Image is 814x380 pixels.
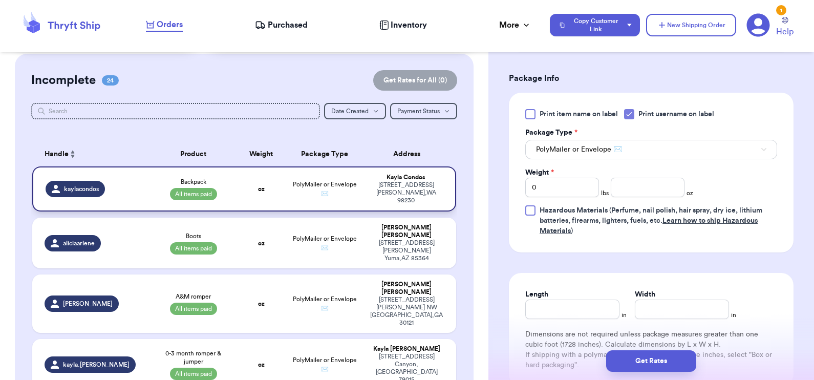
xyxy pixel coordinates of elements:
span: PolyMailer or Envelope ✉️ [293,296,357,311]
h3: Package Info [509,72,794,85]
span: All items paid [170,242,217,255]
strong: oz [258,186,265,192]
div: More [499,19,531,31]
th: Package Type [287,142,363,166]
div: 1 [776,5,786,15]
span: Handle [45,149,69,160]
span: Purchased [268,19,308,31]
span: All items paid [170,188,217,200]
span: PolyMailer or Envelope ✉️ [293,236,357,251]
button: Get Rates [606,350,696,372]
a: Help [776,17,794,38]
span: in [622,311,627,319]
label: Width [635,289,655,300]
span: All items paid [170,303,217,315]
div: [STREET_ADDRESS] [PERSON_NAME] , WA 98230 [369,181,443,204]
input: Search [31,103,320,119]
span: Print username on label [638,109,714,119]
button: Payment Status [390,103,457,119]
button: Date Created [324,103,386,119]
span: [PERSON_NAME] [63,300,113,308]
span: Hazardous Materials [540,207,608,214]
strong: oz [258,301,265,307]
span: kayla.[PERSON_NAME] [63,361,130,369]
button: PolyMailer or Envelope ✉️ [525,140,777,159]
span: aliciaarlene [63,239,95,247]
div: Kayla Condos [369,174,443,181]
span: A&M romper [176,292,211,301]
a: Purchased [255,19,308,31]
div: Dimensions are not required unless package measures greater than one cubic foot (1728 inches). Ca... [525,329,777,370]
span: PolyMailer or Envelope ✉️ [293,357,357,372]
span: 0-3 month romper & jumper [157,349,230,366]
button: Sort ascending [69,148,77,160]
span: oz [687,189,693,197]
div: [STREET_ADDRESS][PERSON_NAME] Yuma , AZ 85364 [369,239,444,262]
div: [PERSON_NAME] [PERSON_NAME] [369,281,444,296]
span: PolyMailer or Envelope ✉️ [293,181,357,197]
th: Product [151,142,236,166]
label: Length [525,289,548,300]
button: Copy Customer Link [550,14,640,36]
span: in [731,311,736,319]
strong: oz [258,362,265,368]
a: Orders [146,18,183,32]
label: Package Type [525,128,577,138]
span: kaylacondos [64,185,99,193]
div: Kayla [PERSON_NAME] [369,345,444,353]
span: PolyMailer or Envelope ✉️ [536,144,622,155]
button: Get Rates for All (0) [373,70,457,91]
span: 24 [102,75,119,86]
a: Inventory [379,19,427,31]
a: 1 [746,13,770,37]
span: All items paid [170,368,217,380]
span: Orders [157,18,183,31]
span: Backpack [181,178,206,186]
th: Address [363,142,456,166]
div: [STREET_ADDRESS][PERSON_NAME] NW [GEOGRAPHIC_DATA] , GA 30121 [369,296,444,327]
strong: oz [258,240,265,246]
div: [PERSON_NAME] [PERSON_NAME] [369,224,444,239]
label: Weight [525,167,554,178]
span: Inventory [391,19,427,31]
button: New Shipping Order [646,14,736,36]
span: (Perfume, nail polish, hair spray, dry ice, lithium batteries, firearms, lighters, fuels, etc. ) [540,207,762,235]
span: lbs [601,189,609,197]
span: Boots [186,232,201,240]
span: Help [776,26,794,38]
span: Payment Status [397,108,440,114]
th: Weight [235,142,286,166]
h2: Incomplete [31,72,96,89]
span: Date Created [331,108,369,114]
span: Print item name on label [540,109,618,119]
